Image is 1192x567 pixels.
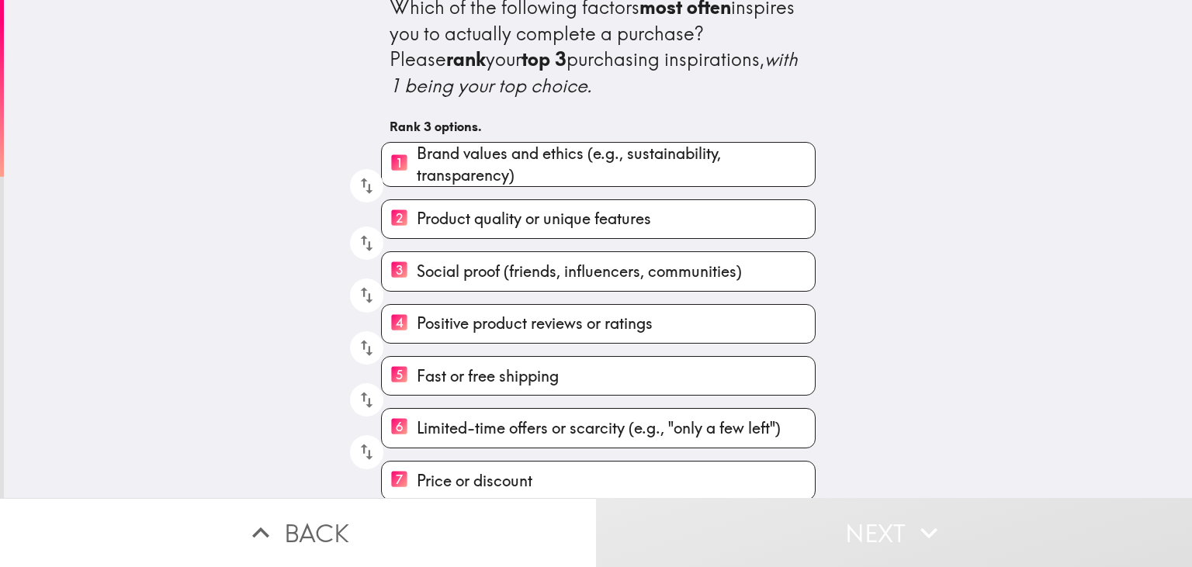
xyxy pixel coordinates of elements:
[596,498,1192,567] button: Next
[382,200,815,238] button: 2Product quality or unique features
[390,47,802,97] i: with 1 being your top choice.
[382,143,815,186] button: 1Brand values and ethics (e.g., sustainability, transparency)
[417,208,651,230] span: Product quality or unique features
[382,357,815,395] button: 5Fast or free shipping
[417,365,559,387] span: Fast or free shipping
[417,470,532,492] span: Price or discount
[417,313,653,334] span: Positive product reviews or ratings
[382,462,815,500] button: 7Price or discount
[382,305,815,343] button: 4Positive product reviews or ratings
[382,409,815,447] button: 6Limited-time offers or scarcity (e.g., "only a few left")
[382,252,815,290] button: 3Social proof (friends, influencers, communities)
[390,118,807,135] h6: Rank 3 options.
[417,261,742,282] span: Social proof (friends, influencers, communities)
[417,143,815,186] span: Brand values and ethics (e.g., sustainability, transparency)
[446,47,486,71] b: rank
[521,47,567,71] b: top 3
[417,417,781,439] span: Limited-time offers or scarcity (e.g., "only a few left")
